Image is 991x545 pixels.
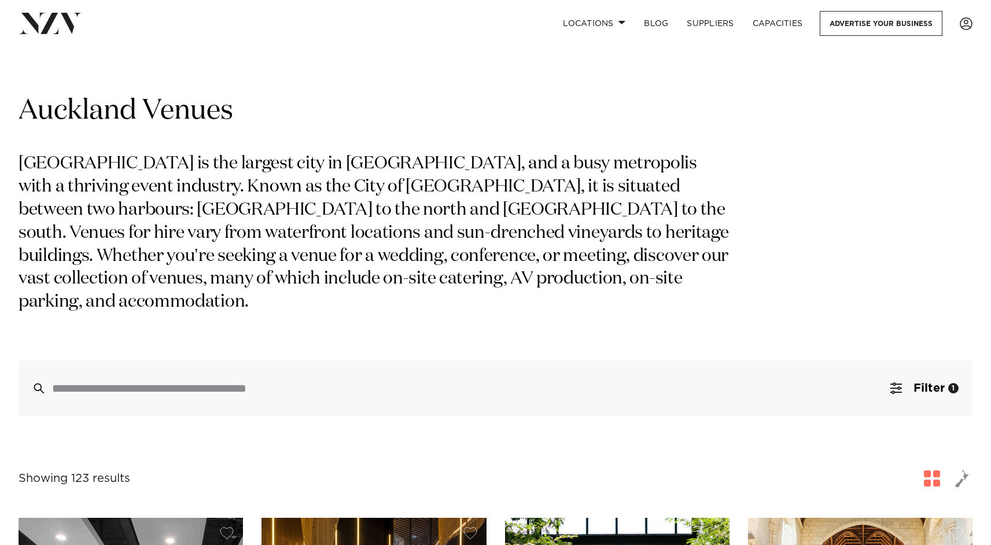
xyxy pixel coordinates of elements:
[820,11,942,36] a: Advertise your business
[677,11,743,36] a: SUPPLIERS
[19,93,972,130] h1: Auckland Venues
[913,382,945,394] span: Filter
[876,360,972,416] button: Filter1
[554,11,635,36] a: Locations
[948,383,959,393] div: 1
[743,11,812,36] a: Capacities
[19,153,734,314] p: [GEOGRAPHIC_DATA] is the largest city in [GEOGRAPHIC_DATA], and a busy metropolis with a thriving...
[19,470,130,488] div: Showing 123 results
[19,13,82,34] img: nzv-logo.png
[635,11,677,36] a: BLOG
